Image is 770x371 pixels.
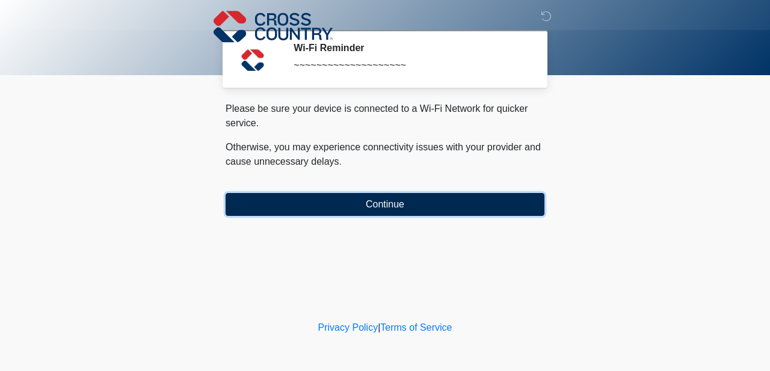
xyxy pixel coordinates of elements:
[294,58,526,73] div: ~~~~~~~~~~~~~~~~~~~~
[226,140,544,169] p: Otherwise, you may experience connectivity issues with your provider and cause unnecessary delays
[214,9,333,44] img: Cross Country Logo
[339,156,342,167] span: .
[226,102,544,130] p: Please be sure your device is connected to a Wi-Fi Network for quicker service.
[226,193,544,216] button: Continue
[378,322,380,333] a: |
[380,322,452,333] a: Terms of Service
[318,322,378,333] a: Privacy Policy
[235,42,271,78] img: Agent Avatar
